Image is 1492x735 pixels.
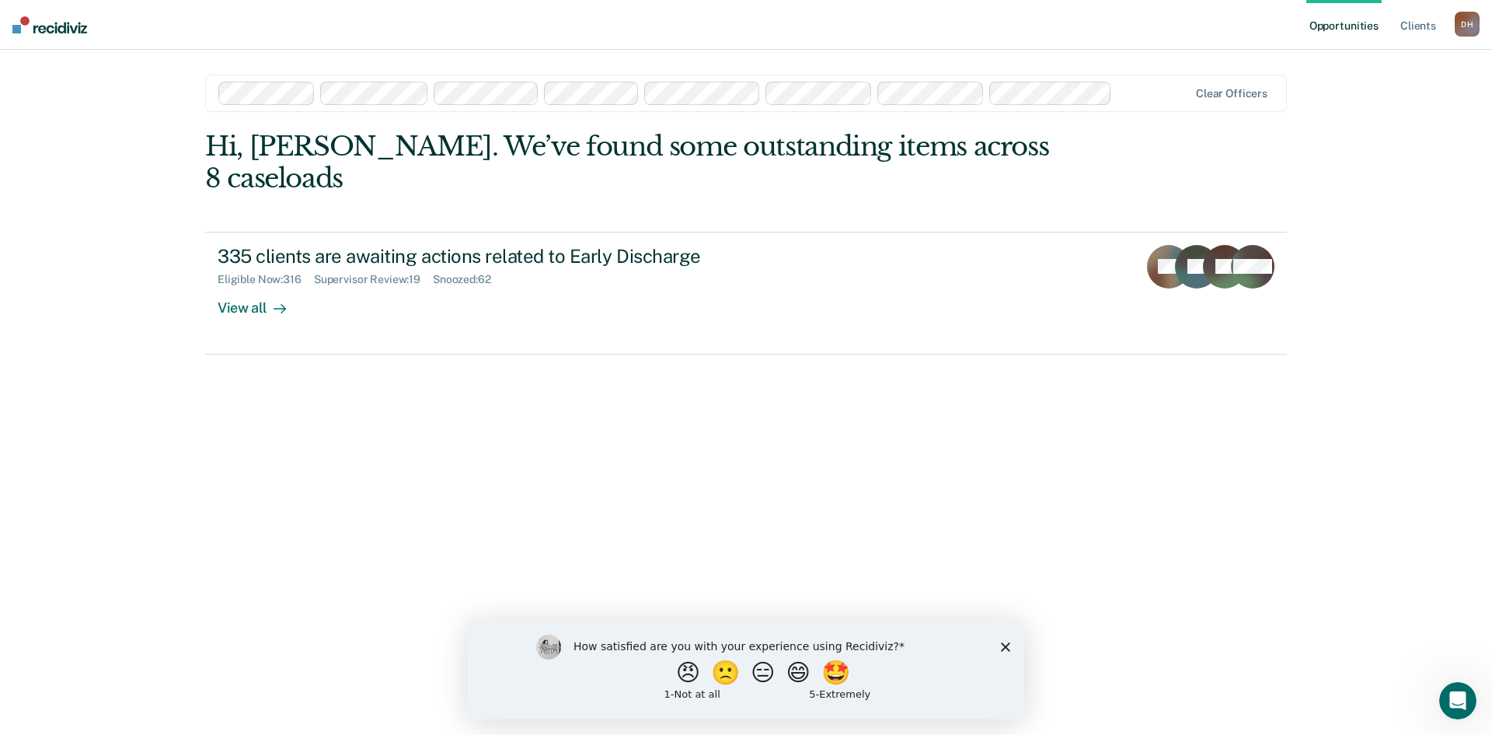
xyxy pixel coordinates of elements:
div: Clear officers [1196,87,1267,100]
img: Recidiviz [12,16,87,33]
div: Hi, [PERSON_NAME]. We’ve found some outstanding items across 8 caseloads [205,131,1071,194]
a: 335 clients are awaiting actions related to Early DischargeEligible Now:316Supervisor Review:19Sn... [205,232,1287,355]
iframe: Survey by Kim from Recidiviz [468,619,1024,719]
div: Snoozed : 62 [433,273,504,286]
div: 335 clients are awaiting actions related to Early Discharge [218,245,763,268]
div: D H [1455,12,1480,37]
button: DH [1455,12,1480,37]
iframe: Intercom live chat [1439,682,1476,719]
div: Eligible Now : 316 [218,273,314,286]
div: Supervisor Review : 19 [314,273,433,286]
div: View all [218,286,305,317]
